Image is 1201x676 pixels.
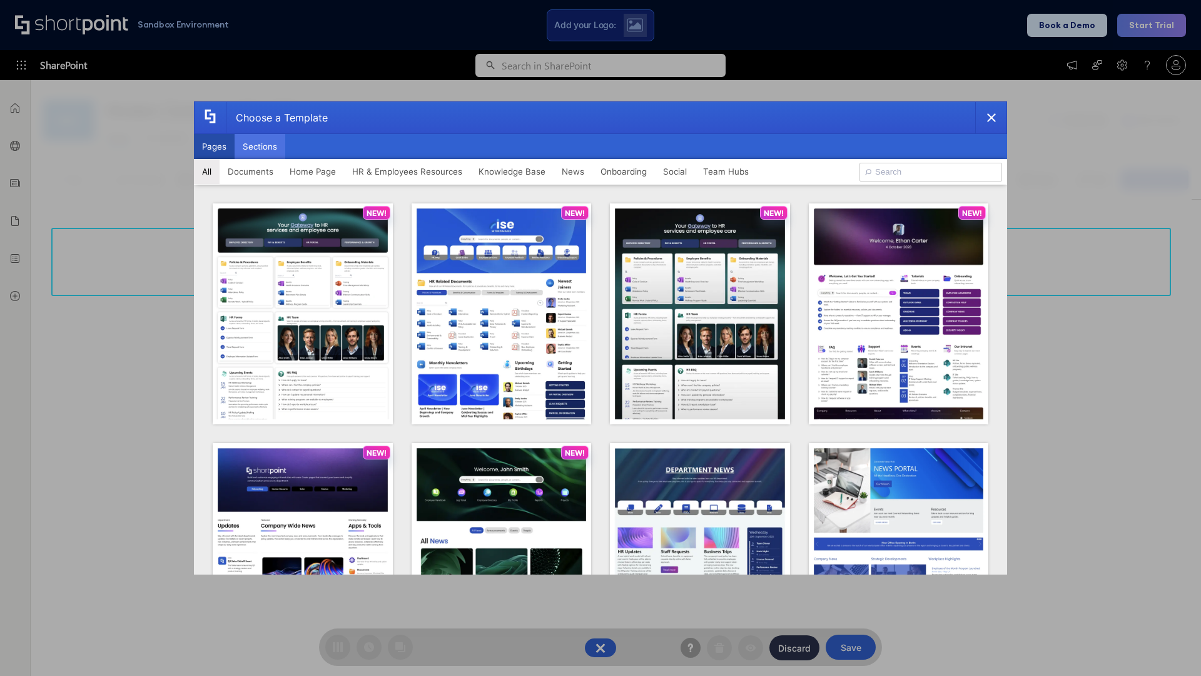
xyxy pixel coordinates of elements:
p: NEW! [565,208,585,218]
p: NEW! [367,208,387,218]
button: News [554,159,592,184]
p: NEW! [565,448,585,458]
input: Search [859,163,1002,182]
p: NEW! [764,208,784,218]
iframe: Chat Widget [1138,616,1201,676]
button: HR & Employees Resources [344,159,470,184]
div: template selector [194,101,1007,575]
button: Sections [235,134,285,159]
button: Onboarding [592,159,655,184]
div: Choose a Template [226,102,328,133]
button: Knowledge Base [470,159,554,184]
button: Team Hubs [695,159,757,184]
button: Pages [194,134,235,159]
p: NEW! [962,208,982,218]
button: Social [655,159,695,184]
button: All [194,159,220,184]
button: Home Page [281,159,344,184]
button: Documents [220,159,281,184]
p: NEW! [367,448,387,458]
